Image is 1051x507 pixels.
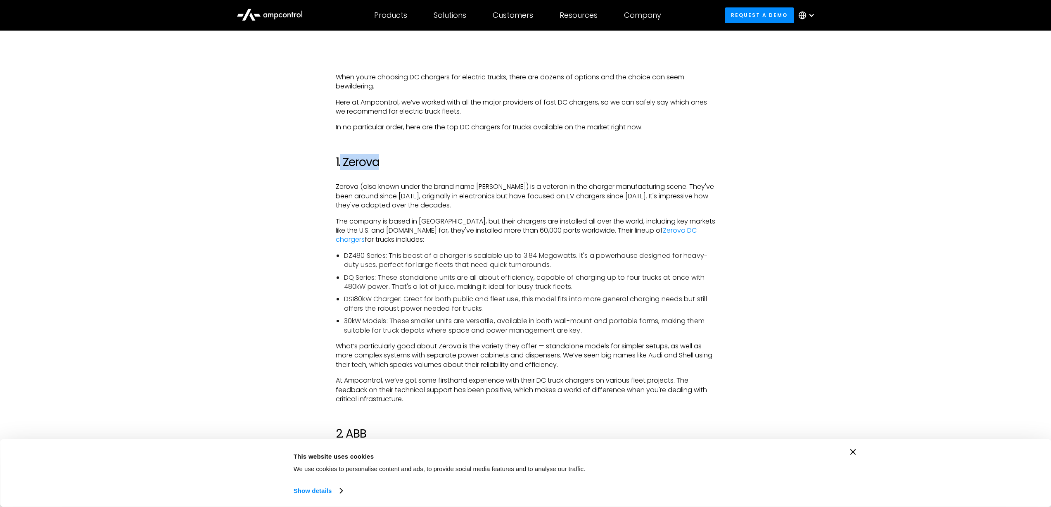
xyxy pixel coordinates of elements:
p: Here at Ampcontrol, we’ve worked with all the major providers of fast DC chargers, so we can safe... [336,98,716,117]
div: Solutions [434,11,466,20]
div: Company [624,11,661,20]
div: Products [374,11,407,20]
span: We use cookies to personalise content and ads, to provide social media features and to analyse ou... [294,465,586,472]
li: DZ480 Series: This beast of a charger is scalable up to 3.84 Megawatts. It's a powerhouse designe... [344,251,716,270]
a: Request a demo [725,7,794,23]
h2: 1. Zerova [336,155,716,169]
p: The company is based in [GEOGRAPHIC_DATA], but their chargers are installed all over the world, i... [336,217,716,245]
div: Resources [560,11,598,20]
p: What’s particularly good about Zerova is the variety they offer — standalone models for simpler s... [336,342,716,369]
a: Zerova DC chargers [336,226,697,244]
li: 30kW Models: These smaller units are versatile, available in both wall-mount and portable forms, ... [344,317,716,335]
div: This website uses cookies [294,451,698,461]
p: Zerova (also known under the brand name [PERSON_NAME]) is a veteran in the charger manufacturing ... [336,182,716,210]
h2: 2. ABB [336,427,716,441]
li: DQ Series: These standalone units are all about efficiency, capable of charging up to four trucks... [344,273,716,292]
a: Show details [294,485,342,497]
button: Close banner [850,449,856,455]
p: In no particular order, here are the top DC chargers for trucks available on the market right now. [336,123,716,132]
p: When you’re choosing DC chargers for electric trucks, there are dozens of options and the choice ... [336,73,716,91]
button: Okay [717,449,835,473]
p: At Ampcontrol, we’ve got some firsthand experience with their DC truck chargers on various fleet ... [336,376,716,404]
div: Customers [493,11,533,20]
li: DS180kW Charger: Great for both public and fleet use, this model fits into more general charging ... [344,295,716,313]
